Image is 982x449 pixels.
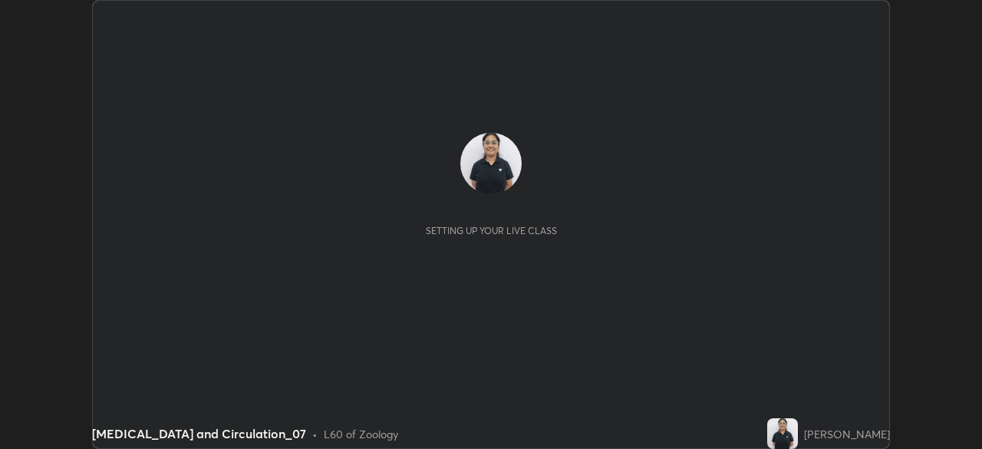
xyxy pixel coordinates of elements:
div: Setting up your live class [426,225,557,236]
div: [MEDICAL_DATA] and Circulation_07 [92,424,306,443]
img: 11fab85790fd4180b5252a2817086426.jpg [460,133,522,194]
div: • [312,426,318,442]
div: L60 of Zoology [324,426,398,442]
img: 11fab85790fd4180b5252a2817086426.jpg [767,418,798,449]
div: [PERSON_NAME] [804,426,890,442]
